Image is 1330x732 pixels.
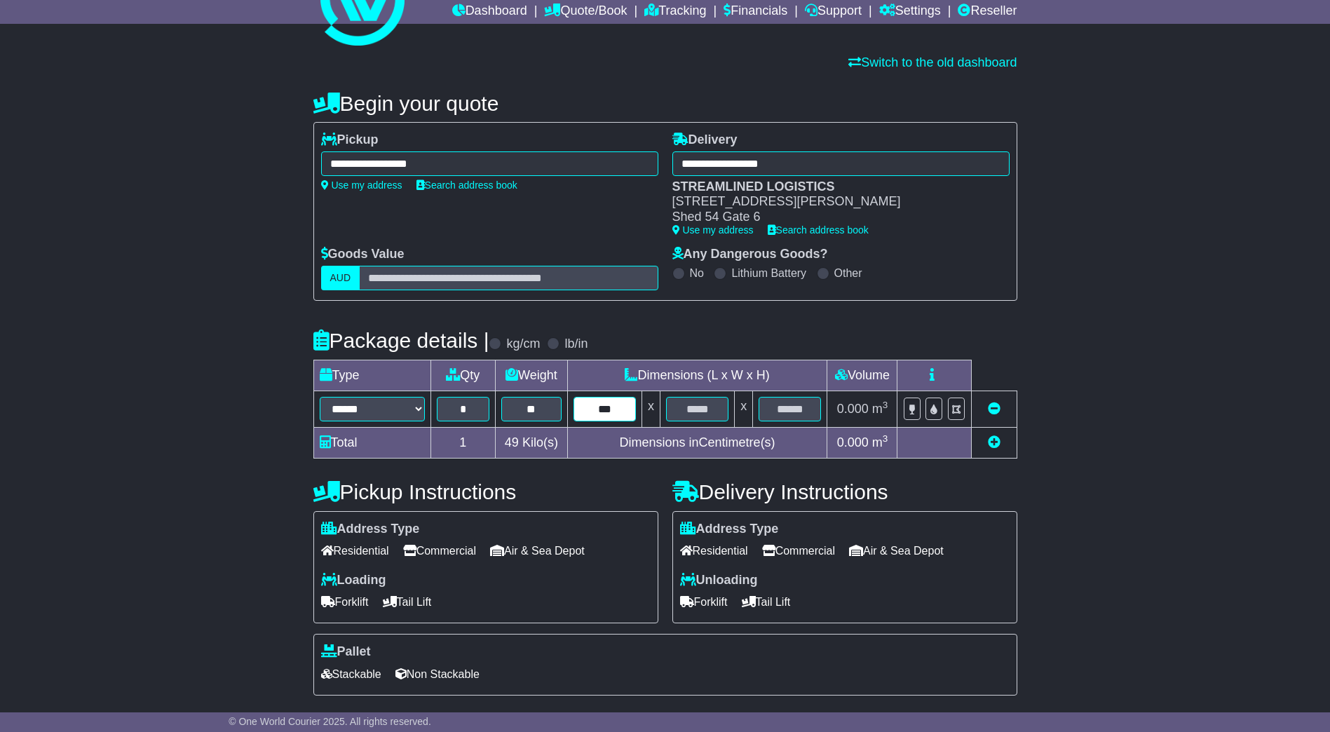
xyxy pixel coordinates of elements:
span: 0.000 [837,402,869,416]
sup: 3 [883,433,888,444]
span: Stackable [321,663,381,685]
a: Switch to the old dashboard [848,55,1017,69]
label: Lithium Battery [731,266,806,280]
span: m [872,402,888,416]
span: Forklift [680,591,728,613]
span: Commercial [762,540,835,562]
div: STREAMLINED LOGISTICS [672,179,996,195]
span: Non Stackable [395,663,480,685]
td: Type [313,360,430,391]
a: Search address book [416,179,517,191]
h4: Delivery Instructions [672,480,1017,503]
span: Commercial [403,540,476,562]
label: Any Dangerous Goods? [672,247,828,262]
a: Add new item [988,435,1000,449]
label: Pallet [321,644,371,660]
label: Loading [321,573,386,588]
label: Pickup [321,133,379,148]
label: Address Type [321,522,420,537]
label: lb/in [564,337,588,352]
span: Tail Lift [742,591,791,613]
sup: 3 [883,400,888,410]
span: Tail Lift [383,591,432,613]
span: Residential [680,540,748,562]
label: AUD [321,266,360,290]
td: Volume [827,360,897,391]
span: Forklift [321,591,369,613]
h4: Begin your quote [313,92,1017,115]
label: Goods Value [321,247,405,262]
a: Use my address [672,224,754,236]
td: x [735,391,753,427]
td: Kilo(s) [496,427,568,458]
div: Shed 54 Gate 6 [672,210,996,225]
span: Air & Sea Depot [490,540,585,562]
label: kg/cm [506,337,540,352]
label: Delivery [672,133,738,148]
span: Air & Sea Depot [849,540,944,562]
span: Residential [321,540,389,562]
td: Weight [496,360,568,391]
label: Other [834,266,862,280]
span: 0.000 [837,435,869,449]
td: Total [313,427,430,458]
td: x [642,391,660,427]
label: Address Type [680,522,779,537]
td: 1 [430,427,496,458]
td: Qty [430,360,496,391]
label: Unloading [680,573,758,588]
h4: Package details | [313,329,489,352]
div: [STREET_ADDRESS][PERSON_NAME] [672,194,996,210]
label: No [690,266,704,280]
h4: Pickup Instructions [313,480,658,503]
a: Remove this item [988,402,1000,416]
td: Dimensions (L x W x H) [567,360,827,391]
span: 49 [505,435,519,449]
a: Search address book [768,224,869,236]
a: Use my address [321,179,402,191]
td: Dimensions in Centimetre(s) [567,427,827,458]
span: © One World Courier 2025. All rights reserved. [229,716,431,727]
span: m [872,435,888,449]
